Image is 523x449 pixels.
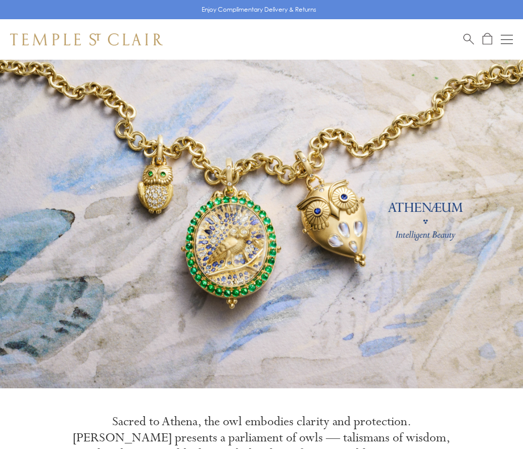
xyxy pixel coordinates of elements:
a: Open Shopping Bag [483,33,492,46]
a: Search [463,33,474,46]
p: Enjoy Complimentary Delivery & Returns [202,5,316,15]
img: Temple St. Clair [10,33,163,46]
button: Open navigation [501,33,513,46]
